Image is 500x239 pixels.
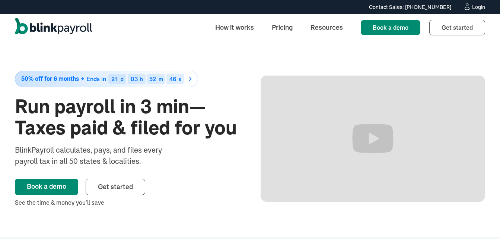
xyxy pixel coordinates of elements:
div: d [121,77,124,82]
span: 46 [169,75,176,83]
span: 21 [111,75,117,83]
span: Get started [98,182,133,191]
a: Login [463,3,485,11]
a: How it works [209,19,260,35]
div: Contact Sales: [PHONE_NUMBER] [369,3,451,11]
div: Login [472,4,485,10]
span: Ends in [86,75,106,83]
a: 50% off for 6 monthsEnds in21d03h52m46s [15,71,240,87]
span: 50% off for 6 months [21,76,79,82]
a: Book a demo [361,20,420,35]
div: h [140,77,143,82]
a: Pricing [266,19,299,35]
h1: Run payroll in 3 min—Taxes paid & filed for you [15,96,240,138]
a: home [15,18,92,37]
div: BlinkPayroll calculates, pays, and files every payroll tax in all 50 states & localities. [15,144,182,167]
span: 03 [131,75,138,83]
div: See the time & money you’ll save [15,198,240,207]
span: Book a demo [373,24,408,31]
a: Get started [429,20,485,35]
span: 52 [149,75,156,83]
div: m [159,77,163,82]
iframe: Run Payroll in 3 min with BlinkPayroll [261,76,485,202]
span: Get started [442,24,473,31]
a: Get started [86,179,145,195]
div: s [179,77,181,82]
a: Book a demo [15,179,78,195]
a: Resources [305,19,349,35]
